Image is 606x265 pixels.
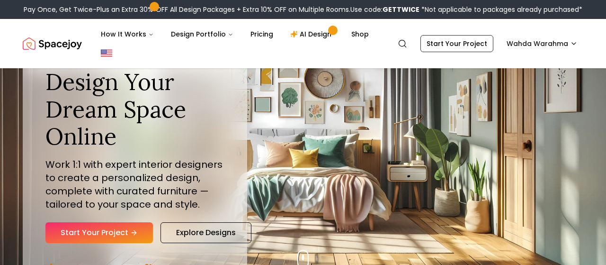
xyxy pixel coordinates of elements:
div: Pay Once, Get Twice-Plus an Extra 30% OFF All Design Packages + Extra 10% OFF on Multiple Rooms. [24,5,582,14]
a: Spacejoy [23,34,82,53]
img: Spacejoy Logo [23,34,82,53]
h1: Design Your Dream Space Online [45,68,224,150]
span: *Not applicable to packages already purchased* [419,5,582,14]
b: GETTWICE [383,5,419,14]
a: Start Your Project [420,35,493,52]
span: Use code: [350,5,419,14]
a: Explore Designs [160,222,251,243]
button: Design Portfolio [163,25,241,44]
a: Start Your Project [45,222,153,243]
button: How It Works [93,25,161,44]
button: Wahda Warahma [501,35,583,52]
a: Shop [344,25,376,44]
a: AI Design [283,25,342,44]
nav: Main [93,25,376,44]
a: Pricing [243,25,281,44]
nav: Global [23,19,583,68]
img: United States [101,47,112,59]
p: Work 1:1 with expert interior designers to create a personalized design, complete with curated fu... [45,158,224,211]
